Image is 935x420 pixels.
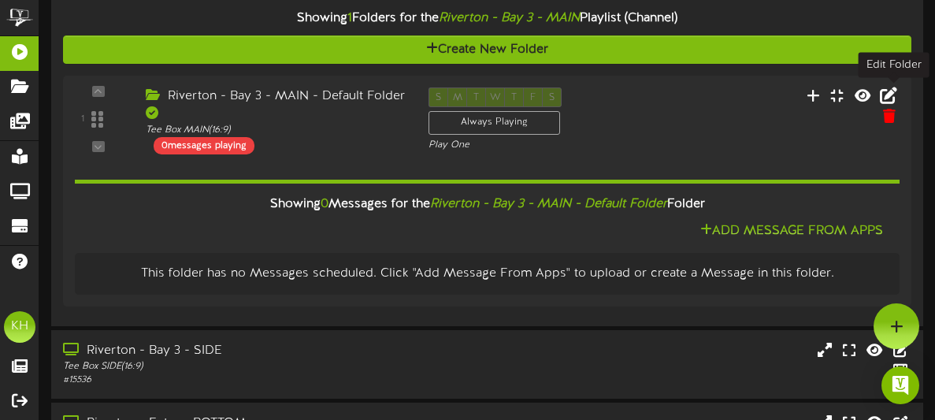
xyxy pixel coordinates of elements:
div: Riverton - Bay 3 - SIDE [63,342,403,360]
div: Tee Box MAIN ( 16:9 ) [146,124,405,137]
div: This folder has no Messages scheduled. Click "Add Message From Apps" to upload or create a Messag... [87,265,888,283]
i: Riverton - Bay 3 - MAIN [439,11,580,25]
div: KH [4,311,35,343]
i: Riverton - Bay 3 - MAIN - Default Folder [430,197,667,211]
div: 0 messages playing [154,137,254,154]
span: 1 [347,11,352,25]
div: Open Intercom Messenger [881,366,919,404]
div: Always Playing [429,111,560,134]
div: Showing Messages for the Folder [63,188,911,221]
div: # 15536 [63,374,403,387]
div: Showing Folders for the Playlist (Channel) [51,2,923,35]
button: Create New Folder [63,35,911,65]
button: Add Message From Apps [696,221,888,241]
div: Riverton - Bay 3 - MAIN - Default Folder [146,87,405,124]
span: 0 [321,197,328,211]
div: Play One [429,139,617,152]
div: Tee Box SIDE ( 16:9 ) [63,360,403,374]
